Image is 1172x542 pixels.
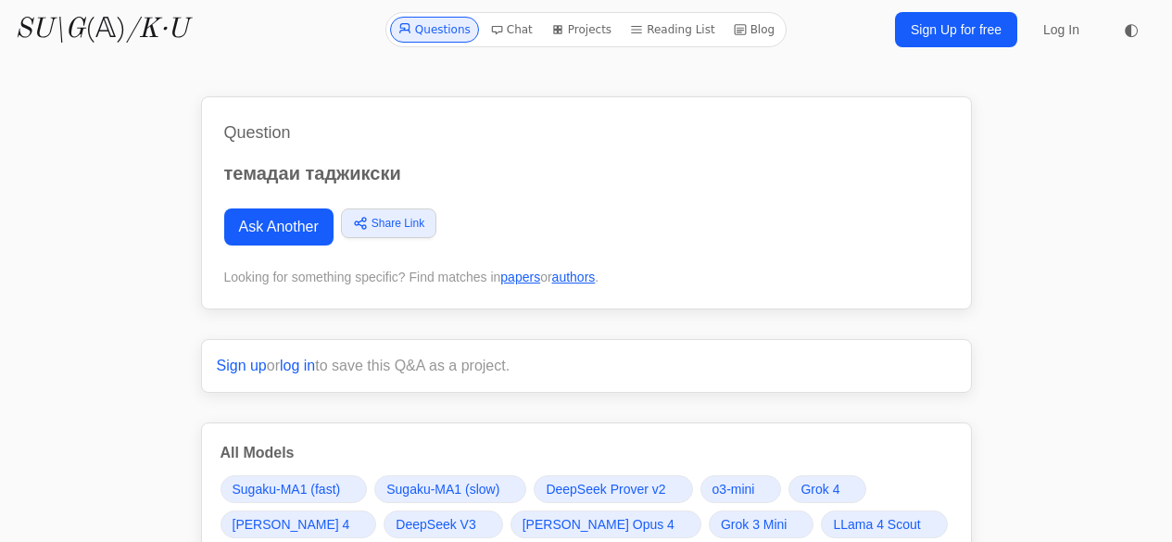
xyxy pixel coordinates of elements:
[372,215,424,232] span: Share Link
[221,475,368,503] a: Sugaku-MA1 (fast)
[1113,11,1150,48] button: ◐
[510,510,701,538] a: [PERSON_NAME] Opus 4
[390,17,479,43] a: Questions
[384,510,502,538] a: DeepSeek V3
[483,17,540,43] a: Chat
[500,270,540,284] a: papers
[224,160,949,186] p: темадаи таджикски
[788,475,866,503] a: Grok 4
[544,17,619,43] a: Projects
[374,475,526,503] a: Sugaku-MA1 (slow)
[396,515,475,534] span: DeepSeek V3
[221,510,377,538] a: [PERSON_NAME] 4
[280,358,315,373] a: log in
[126,16,188,44] i: /K·U
[386,480,499,498] span: Sugaku-MA1 (slow)
[546,480,665,498] span: DeepSeek Prover v2
[709,510,814,538] a: Grok 3 Mini
[221,442,952,464] h3: All Models
[712,480,755,498] span: o3-mini
[233,515,350,534] span: [PERSON_NAME] 4
[523,515,674,534] span: [PERSON_NAME] Opus 4
[233,480,341,498] span: Sugaku-MA1 (fast)
[1124,21,1139,38] span: ◐
[800,480,839,498] span: Grok 4
[15,16,85,44] i: SU\G
[15,13,188,46] a: SU\G(𝔸)/K·U
[700,475,782,503] a: o3-mini
[726,17,783,43] a: Blog
[1032,13,1090,46] a: Log In
[224,208,334,246] a: Ask Another
[721,515,788,534] span: Grok 3 Mini
[833,515,920,534] span: LLama 4 Scout
[224,268,949,286] div: Looking for something specific? Find matches in or .
[552,270,596,284] a: authors
[534,475,692,503] a: DeepSeek Prover v2
[217,358,267,373] a: Sign up
[224,120,949,145] h1: Question
[217,355,956,377] p: or to save this Q&A as a project.
[821,510,947,538] a: LLama 4 Scout
[895,12,1017,47] a: Sign Up for free
[623,17,723,43] a: Reading List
